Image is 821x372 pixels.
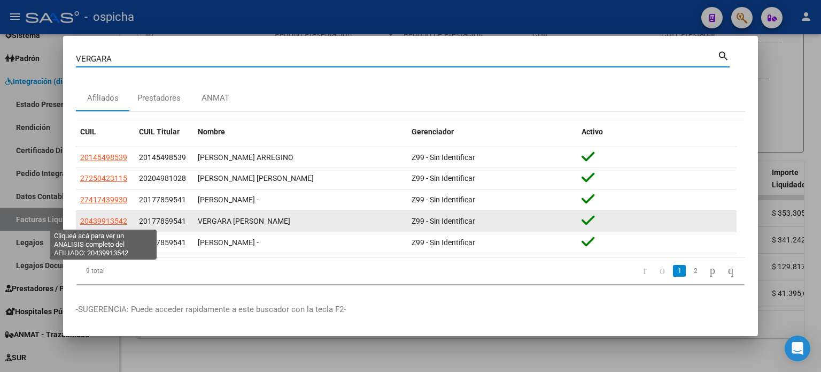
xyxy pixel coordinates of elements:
[76,303,745,316] p: -SUGERENCIA: Puede acceder rapidamente a este buscador con la tecla F2-
[412,153,475,162] span: Z99 - Sin Identificar
[139,153,186,162] span: 20145498539
[638,265,652,277] a: go to first page
[785,336,810,361] div: Open Intercom Messenger
[412,174,475,183] span: Z99 - Sin Identificar
[202,92,229,104] div: ANMAT
[673,265,686,277] a: 1
[407,120,577,143] datatable-header-cell: Gerenciador
[87,92,119,104] div: Afiliados
[80,153,127,162] span: 20145498539
[135,120,193,143] datatable-header-cell: CUIL Titular
[687,262,703,280] li: page 2
[412,127,454,136] span: Gerenciador
[705,265,720,277] a: go to next page
[198,215,403,227] div: VERGARA [PERSON_NAME]
[80,195,127,204] span: 27417439930
[139,195,186,204] span: 20177859541
[80,174,127,183] span: 27250423115
[139,238,186,247] span: 20177859541
[655,265,670,277] a: go to previous page
[412,217,475,225] span: Z99 - Sin Identificar
[80,238,127,247] span: 20378609195
[689,265,702,277] a: 2
[80,217,127,225] span: 20439913542
[198,194,403,206] div: [PERSON_NAME] -
[577,120,737,143] datatable-header-cell: Activo
[198,172,403,185] div: [PERSON_NAME] [PERSON_NAME]
[671,262,687,280] li: page 1
[139,127,180,136] span: CUIL Titular
[717,49,730,62] mat-icon: search
[80,127,96,136] span: CUIL
[193,120,407,143] datatable-header-cell: Nombre
[412,238,475,247] span: Z99 - Sin Identificar
[198,127,225,136] span: Nombre
[198,151,403,164] div: [PERSON_NAME] ARREGINO
[76,120,135,143] datatable-header-cell: CUIL
[139,217,186,225] span: 20177859541
[76,257,208,284] div: 9 total
[412,195,475,204] span: Z99 - Sin Identificar
[139,174,186,183] span: 20204981028
[582,127,603,136] span: Activo
[198,237,403,249] div: [PERSON_NAME] -
[723,265,738,277] a: go to last page
[137,92,181,104] div: Prestadores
